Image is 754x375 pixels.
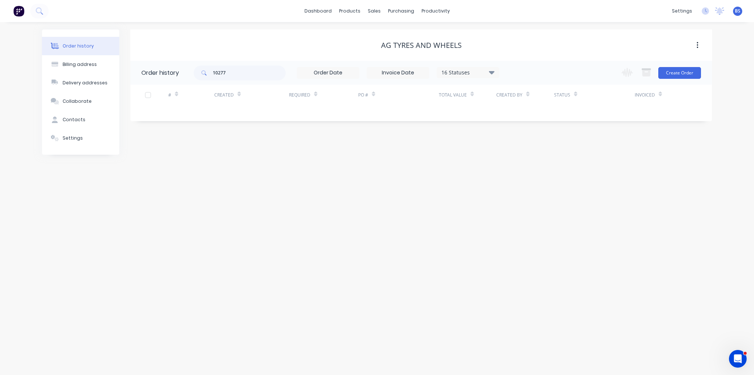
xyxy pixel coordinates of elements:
[214,85,289,105] div: Created
[658,67,701,79] button: Create Order
[367,67,429,78] input: Invoice Date
[168,85,214,105] div: #
[42,92,119,111] button: Collaborate
[42,111,119,129] button: Contacts
[384,6,418,17] div: purchasing
[63,61,97,68] div: Billing address
[63,43,94,49] div: Order history
[297,67,359,78] input: Order Date
[42,37,119,55] button: Order history
[141,69,179,77] div: Order history
[13,6,24,17] img: Factory
[42,74,119,92] button: Delivery addresses
[63,80,108,86] div: Delivery addresses
[381,41,462,50] div: AG Tyres and Wheels
[437,69,499,77] div: 16 Statuses
[214,92,234,98] div: Created
[668,6,696,17] div: settings
[496,92,522,98] div: Created By
[496,85,554,105] div: Created By
[635,92,655,98] div: Invoiced
[358,85,439,105] div: PO #
[439,85,496,105] div: Total Value
[289,85,358,105] div: Required
[213,66,286,80] input: Search...
[554,92,570,98] div: Status
[364,6,384,17] div: sales
[289,92,310,98] div: Required
[63,116,85,123] div: Contacts
[418,6,454,17] div: productivity
[301,6,335,17] a: dashboard
[735,8,740,14] span: BS
[335,6,364,17] div: products
[168,92,171,98] div: #
[635,85,681,105] div: Invoiced
[63,135,83,141] div: Settings
[42,129,119,147] button: Settings
[729,350,747,368] iframe: Intercom live chat
[63,98,92,105] div: Collaborate
[554,85,635,105] div: Status
[358,92,368,98] div: PO #
[439,92,467,98] div: Total Value
[42,55,119,74] button: Billing address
